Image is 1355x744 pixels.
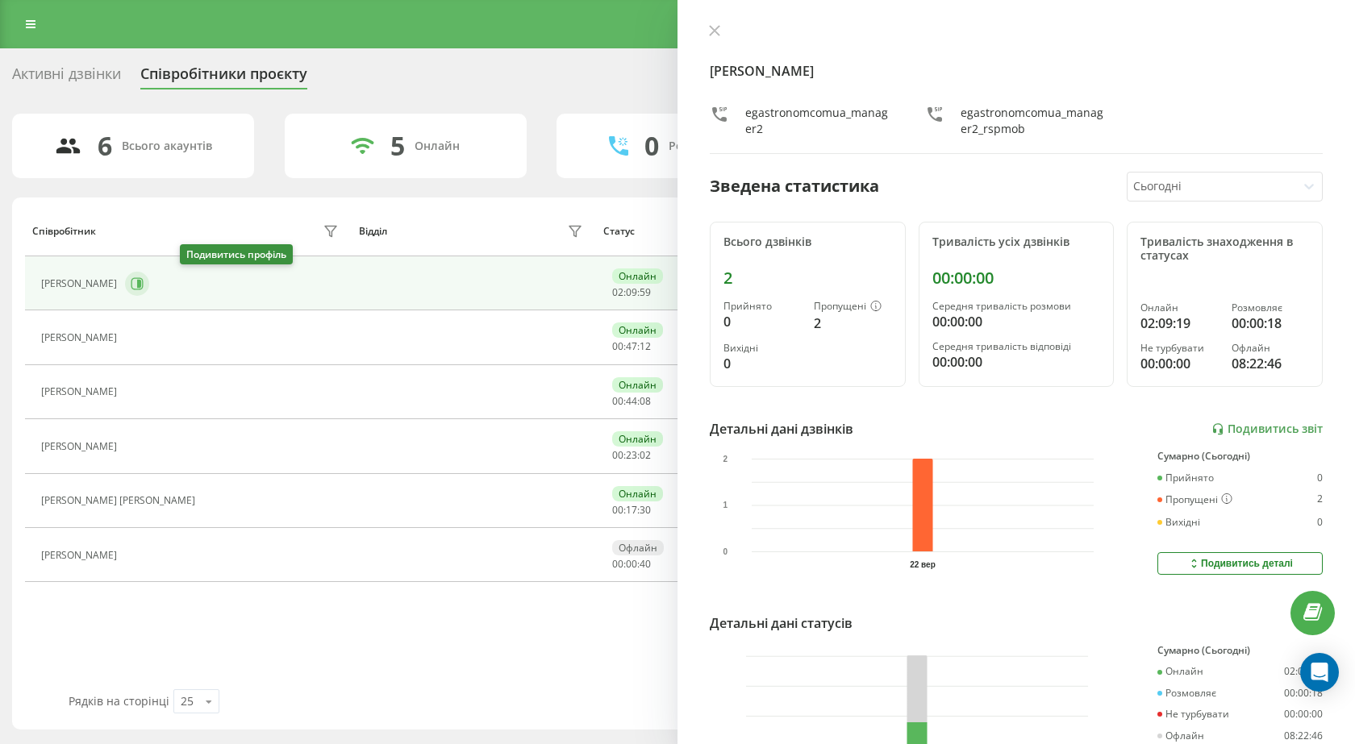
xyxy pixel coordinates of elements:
[745,105,893,137] div: egastronomcomua_manager2
[612,431,663,447] div: Онлайн
[359,226,387,237] div: Відділ
[640,339,651,353] span: 12
[1284,666,1323,677] div: 02:09:19
[910,560,936,569] text: 22 вер
[612,339,623,353] span: 00
[1232,354,1309,373] div: 08:22:46
[122,139,212,153] div: Всього акаунтів
[612,268,663,284] div: Онлайн
[723,501,728,510] text: 1
[626,394,637,408] span: 44
[961,105,1108,137] div: egastronomcomua_manager2_rspmob
[1284,730,1323,742] div: 08:22:46
[1317,472,1323,484] div: 0
[612,505,651,516] div: : :
[612,450,651,461] div: : :
[612,341,651,352] div: : :
[612,394,623,408] span: 00
[181,693,194,709] div: 25
[932,341,1101,352] div: Середня тривалість відповіді
[41,332,121,343] div: [PERSON_NAME]
[723,354,801,373] div: 0
[710,419,853,439] div: Детальні дані дзвінків
[932,235,1101,249] div: Тривалість усіх дзвінків
[626,285,637,299] span: 09
[1140,302,1218,314] div: Онлайн
[41,278,121,289] div: [PERSON_NAME]
[640,557,651,571] span: 40
[98,131,112,161] div: 6
[1300,653,1339,692] div: Open Intercom Messenger
[1140,354,1218,373] div: 00:00:00
[1157,645,1323,656] div: Сумарно (Сьогодні)
[140,65,307,90] div: Співробітники проєкту
[612,322,663,338] div: Онлайн
[1140,314,1218,333] div: 02:09:19
[640,503,651,517] span: 30
[1187,557,1293,570] div: Подивитись деталі
[626,557,637,571] span: 00
[626,503,637,517] span: 17
[612,557,623,571] span: 00
[612,503,623,517] span: 00
[41,386,121,397] div: [PERSON_NAME]
[41,550,121,561] div: [PERSON_NAME]
[1140,235,1309,263] div: Тривалість знаходження в статусах
[180,244,293,264] div: Подивитись профіль
[1284,709,1323,720] div: 00:00:00
[1232,314,1309,333] div: 00:00:18
[710,613,853,633] div: Детальні дані статусів
[1157,688,1216,699] div: Розмовляє
[12,65,121,90] div: Активні дзвінки
[612,448,623,462] span: 00
[723,455,728,463] text: 2
[612,287,651,298] div: : :
[41,495,199,506] div: [PERSON_NAME] [PERSON_NAME]
[612,540,664,555] div: Офлайн
[710,174,879,198] div: Зведена статистика
[669,139,747,153] div: Розмовляють
[723,343,801,354] div: Вихідні
[932,352,1101,372] div: 00:00:00
[69,693,169,709] span: Рядків на сторінці
[640,394,651,408] span: 08
[932,268,1101,288] div: 00:00:00
[390,131,405,161] div: 5
[1211,422,1323,436] a: Подивитись звіт
[603,226,635,237] div: Статус
[626,339,637,353] span: 47
[1157,709,1229,720] div: Не турбувати
[1284,688,1323,699] div: 00:00:18
[723,312,801,331] div: 0
[32,226,96,237] div: Співробітник
[415,139,460,153] div: Онлайн
[1317,517,1323,528] div: 0
[612,559,651,570] div: : :
[1157,666,1203,677] div: Онлайн
[612,377,663,393] div: Онлайн
[640,448,651,462] span: 02
[640,285,651,299] span: 59
[1157,517,1200,528] div: Вихідні
[626,448,637,462] span: 23
[1232,302,1309,314] div: Розмовляє
[814,314,891,333] div: 2
[612,396,651,407] div: : :
[932,301,1101,312] div: Середня тривалість розмови
[1232,343,1309,354] div: Офлайн
[41,441,121,452] div: [PERSON_NAME]
[612,285,623,299] span: 02
[1317,493,1323,506] div: 2
[1157,472,1214,484] div: Прийнято
[1157,451,1323,462] div: Сумарно (Сьогодні)
[723,547,728,556] text: 0
[723,235,892,249] div: Всього дзвінків
[1157,493,1232,506] div: Пропущені
[723,301,801,312] div: Прийнято
[1140,343,1218,354] div: Не турбувати
[644,131,659,161] div: 0
[1157,552,1323,575] button: Подивитись деталі
[612,486,663,501] div: Онлайн
[932,312,1101,331] div: 00:00:00
[814,301,891,314] div: Пропущені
